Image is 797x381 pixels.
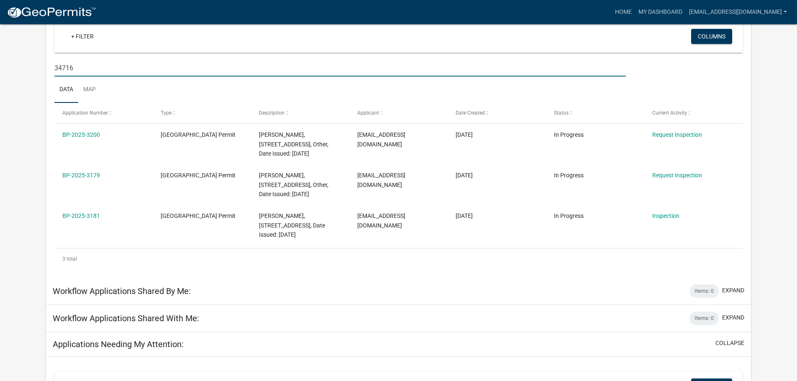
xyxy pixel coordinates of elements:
span: ic@calldeans.com [357,131,405,148]
h5: Workflow Applications Shared With Me: [53,313,199,323]
a: + Filter [64,29,100,44]
span: Type [161,110,172,116]
span: In Progress [554,212,584,219]
span: Application Number [62,110,108,116]
span: Date Created [456,110,485,116]
span: CHARLES WILLIAMS, 34716 YAK ST NW, Furnace, Date Issued: 06/13/2025 [259,212,325,238]
a: Data [54,77,78,103]
a: My Dashboard [635,4,686,20]
a: BP-2025-3181 [62,212,100,219]
div: Items: 0 [689,284,719,298]
span: Isanti County Building Permit [161,131,236,138]
a: Request Inspection [652,172,702,179]
div: 3 total [54,248,743,269]
a: BP-2025-3200 [62,131,100,138]
div: collapse [46,7,751,278]
datatable-header-cell: Status [546,103,644,123]
a: [EMAIL_ADDRESS][DOMAIN_NAME] [686,4,790,20]
span: Applicant [357,110,379,116]
a: Inspection [652,212,679,219]
a: BP-2025-3179 [62,172,100,179]
datatable-header-cell: Applicant [349,103,448,123]
button: expand [722,313,744,322]
datatable-header-cell: Date Created [448,103,546,123]
span: Current Activity [652,110,687,116]
datatable-header-cell: Type [153,103,251,123]
button: collapse [715,339,744,348]
span: Description [259,110,284,116]
span: In Progress [554,172,584,179]
span: Michael Kruse, 33470 HELIUM ST NW, Other, Date Issued: 07/07/2025 [259,131,328,157]
span: Isanti County Building Permit [161,172,236,179]
span: KELSEY MORTENSON, 33470 HELIUM ST NW, Other, Date Issued: 06/13/2025 [259,172,328,198]
a: Home [612,4,635,20]
a: Request Inspection [652,131,702,138]
h5: Workflow Applications Shared By Me: [53,286,191,296]
datatable-header-cell: Description [251,103,349,123]
datatable-header-cell: Application Number [54,103,153,123]
a: Map [78,77,101,103]
input: Search for applications [54,59,625,77]
span: 06/26/2025 [456,131,473,138]
span: 06/12/2025 [456,172,473,179]
span: Isanti County Building Permit [161,212,236,219]
span: ic@calldeans.com [357,212,405,229]
datatable-header-cell: Current Activity [644,103,742,123]
span: 06/11/2025 [456,212,473,219]
h5: Applications Needing My Attention: [53,339,184,349]
span: In Progress [554,131,584,138]
span: ic@calldeans.com [357,172,405,188]
button: expand [722,286,744,295]
span: Status [554,110,569,116]
div: Items: 0 [689,312,719,325]
button: Columns [691,29,732,44]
